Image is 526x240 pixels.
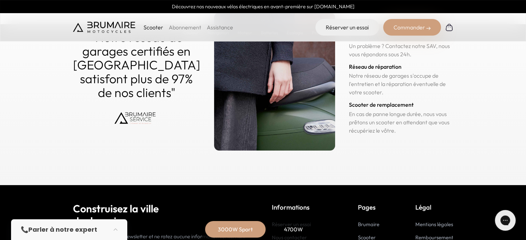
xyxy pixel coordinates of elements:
a: Réserver un essai [315,19,379,36]
p: Informations [272,202,326,212]
img: qualite_garantie.jpg [214,12,335,151]
p: En cas de panne longue durée, nous vous prêtons un scooter en attendant que vous récupériez le vô... [349,110,453,135]
div: 4700W [266,221,321,238]
a: Brumaire [358,221,379,228]
h3: Réseau de réparation [349,63,453,71]
div: 3000W Sport [208,221,263,238]
p: Un problème ? Contactez notre SAV, nous vous répondons sous 24h. [349,42,453,58]
h3: Scooter de remplacement [349,100,453,109]
iframe: Gorgias live chat messenger [491,208,519,233]
div: Commander [383,19,441,36]
a: Assistance [207,24,233,31]
p: "Notre réseau de garages certifiés en [GEOGRAPHIC_DATA] satisfont plus de 97% de nos clients" [73,30,200,99]
a: Abonnement [169,24,201,31]
p: Pages [358,202,384,212]
p: Légal [415,202,453,212]
img: right-arrow-2.png [426,26,431,30]
a: Mentions légales [415,221,453,228]
p: Notre réseau de garages s'occupe de l'entretien et la réparation éventuelle de votre scooter. [349,71,453,96]
h2: Construisez la ville de demain [73,202,255,227]
p: Scooter [144,23,163,31]
img: Brumaire Service [113,105,160,133]
img: Panier [445,23,453,31]
img: Brumaire Motocycles [73,22,135,33]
